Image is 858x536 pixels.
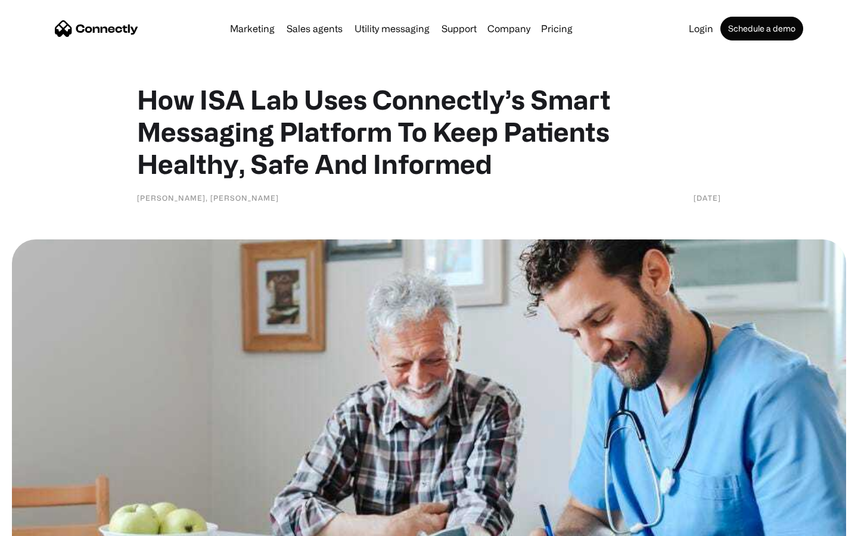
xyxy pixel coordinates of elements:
[720,17,803,40] a: Schedule a demo
[225,24,279,33] a: Marketing
[694,192,721,204] div: [DATE]
[536,24,577,33] a: Pricing
[282,24,347,33] a: Sales agents
[12,515,71,532] aside: Language selected: English
[437,24,481,33] a: Support
[350,24,434,33] a: Utility messaging
[55,20,138,38] a: home
[137,83,721,180] h1: How ISA Lab Uses Connectly’s Smart Messaging Platform To Keep Patients Healthy, Safe And Informed
[24,515,71,532] ul: Language list
[484,20,534,37] div: Company
[684,24,718,33] a: Login
[137,192,279,204] div: [PERSON_NAME], [PERSON_NAME]
[487,20,530,37] div: Company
